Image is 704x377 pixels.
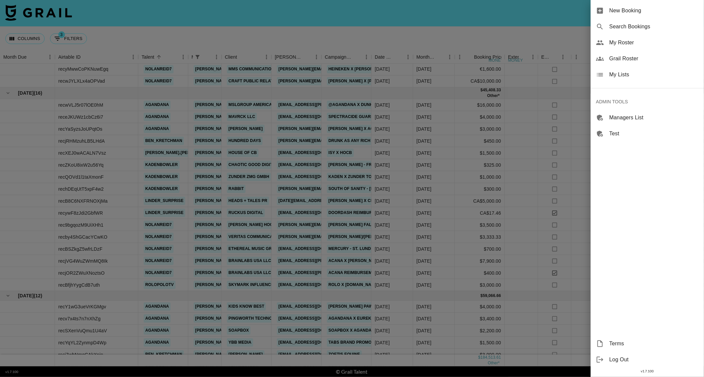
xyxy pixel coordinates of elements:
[591,336,704,352] div: Terms
[609,23,699,31] span: Search Bookings
[609,130,699,138] span: Test
[591,51,704,67] div: Grail Roster
[591,3,704,19] div: New Booking
[609,71,699,79] span: My Lists
[591,126,704,142] div: Test
[591,35,704,51] div: My Roster
[609,39,699,47] span: My Roster
[591,19,704,35] div: Search Bookings
[609,114,699,122] span: Managers List
[591,352,704,368] div: Log Out
[591,368,704,375] div: v 1.7.100
[609,356,699,364] span: Log Out
[591,110,704,126] div: Managers List
[609,340,699,348] span: Terms
[591,67,704,83] div: My Lists
[609,55,699,63] span: Grail Roster
[609,7,699,15] span: New Booking
[591,94,704,110] div: ADMIN TOOLS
